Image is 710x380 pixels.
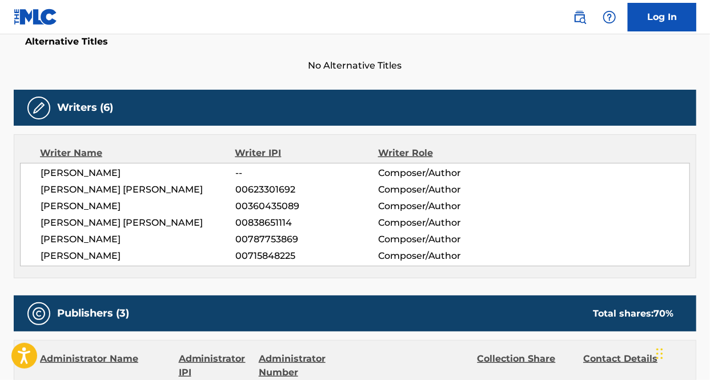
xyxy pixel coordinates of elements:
img: Publishers [32,307,46,321]
iframe: Chat Widget [653,325,710,380]
a: Log In [628,3,696,31]
div: Administrator Name [40,352,170,379]
span: Composer/Author [378,183,508,197]
div: Writer Name [40,146,235,160]
span: Composer/Author [378,216,508,230]
span: [PERSON_NAME] [41,199,235,213]
span: 00360435089 [235,199,378,213]
span: Composer/Author [378,233,508,246]
h5: Publishers (3) [57,307,129,320]
span: 00623301692 [235,183,378,197]
span: [PERSON_NAME] [41,166,235,180]
span: [PERSON_NAME] [PERSON_NAME] [41,216,235,230]
span: [PERSON_NAME] [41,233,235,246]
span: No Alternative Titles [14,59,696,73]
div: Collection Share [478,352,575,379]
img: MLC Logo [14,9,58,25]
span: [PERSON_NAME] [41,249,235,263]
div: Writer IPI [235,146,378,160]
span: 00787753869 [235,233,378,246]
span: 70 % [653,308,673,319]
span: 00838651114 [235,216,378,230]
span: Composer/Author [378,249,508,263]
div: Drag [656,337,663,371]
a: Public Search [568,6,591,29]
span: Composer/Author [378,166,508,180]
div: Administrator IPI [179,352,250,379]
div: Writer Role [378,146,508,160]
div: Help [598,6,621,29]
h5: Writers (6) [57,101,113,114]
span: [PERSON_NAME] [PERSON_NAME] [41,183,235,197]
div: Contact Details [583,352,681,379]
h5: Alternative Titles [25,36,685,47]
img: Writers [32,101,46,115]
img: search [573,10,587,24]
span: -- [235,166,378,180]
div: Total shares: [593,307,673,321]
div: Administrator Number [259,352,356,379]
img: help [603,10,616,24]
span: Composer/Author [378,199,508,213]
span: 00715848225 [235,249,378,263]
